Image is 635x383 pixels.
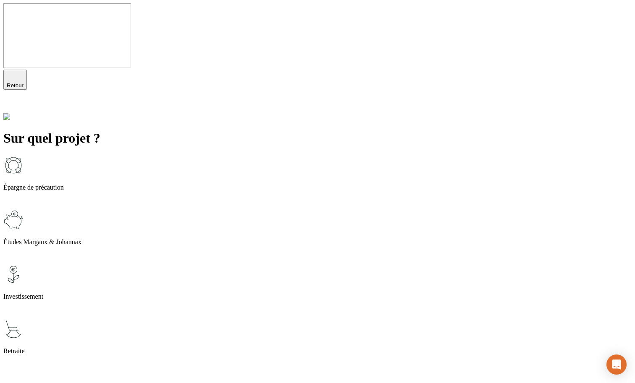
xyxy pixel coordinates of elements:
p: Investissement [3,293,632,300]
h1: Sur quel projet ? [3,130,632,146]
p: Épargne de précaution [3,184,632,191]
p: Études Margaux & Johannax [3,238,632,246]
button: Retour [3,70,27,90]
img: alexis.png [3,113,10,120]
span: Retour [7,82,24,89]
p: Retraite [3,347,632,355]
div: Open Intercom Messenger [606,354,627,375]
